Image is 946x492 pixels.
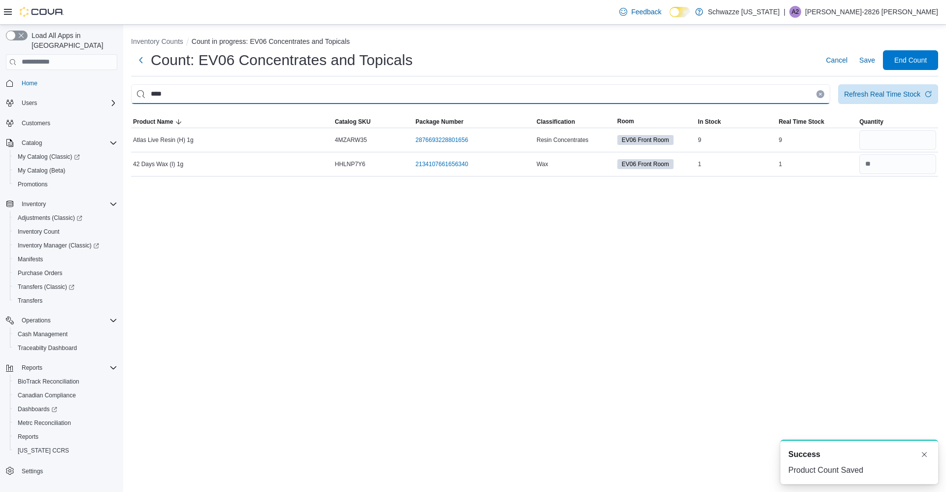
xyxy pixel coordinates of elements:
span: My Catalog (Classic) [14,151,117,163]
span: Inventory [18,198,117,210]
span: Cash Management [14,328,117,340]
button: Home [2,76,121,90]
span: Operations [22,316,51,324]
a: Adjustments (Classic) [14,212,86,224]
span: End Count [894,55,927,65]
a: Cash Management [14,328,71,340]
span: Cancel [826,55,847,65]
span: Purchase Orders [14,267,117,279]
span: EV06 Front Room [617,135,674,145]
button: [US_STATE] CCRS [10,444,121,457]
span: EV06 Front Room [617,159,674,169]
span: Inventory Manager (Classic) [14,240,117,251]
button: Customers [2,116,121,130]
div: 9 [696,134,777,146]
button: Catalog [2,136,121,150]
button: Cancel [822,50,851,70]
a: Reports [14,431,42,443]
div: 1 [777,158,857,170]
button: Operations [18,315,55,326]
span: Manifests [14,253,117,265]
span: Product Name [133,118,173,126]
span: Transfers (Classic) [14,281,117,293]
span: My Catalog (Beta) [18,167,66,175]
span: Inventory [22,200,46,208]
span: Adjustments (Classic) [18,214,82,222]
a: Metrc Reconciliation [14,417,75,429]
span: Settings [18,464,117,477]
span: Wax [537,160,548,168]
span: In Stock [698,118,721,126]
span: Real Time Stock [778,118,824,126]
div: Notification [788,449,930,460]
button: Inventory [2,197,121,211]
button: Package Number [413,116,535,128]
span: Reports [18,433,38,441]
button: Reports [2,361,121,375]
span: Users [18,97,117,109]
button: Inventory [18,198,50,210]
a: [US_STATE] CCRS [14,445,73,457]
a: My Catalog (Classic) [10,150,121,164]
button: Reports [18,362,46,374]
a: Inventory Manager (Classic) [10,239,121,252]
input: Dark Mode [670,7,690,17]
span: Catalog [18,137,117,149]
img: Cova [20,7,64,17]
button: Classification [535,116,615,128]
button: Reports [10,430,121,444]
a: Canadian Compliance [14,389,80,401]
span: Feedback [631,7,661,17]
a: Transfers (Classic) [14,281,78,293]
button: My Catalog (Beta) [10,164,121,177]
span: Reports [14,431,117,443]
a: 2134107661656340 [415,160,468,168]
span: Transfers [14,295,117,307]
span: Home [22,79,37,87]
button: Save [855,50,879,70]
div: Refresh Real Time Stock [844,89,920,99]
span: A2 [792,6,799,18]
button: Canadian Compliance [10,388,121,402]
a: 2876693228801656 [415,136,468,144]
p: [PERSON_NAME]-2826 [PERSON_NAME] [805,6,938,18]
div: 1 [696,158,777,170]
a: Dashboards [14,403,61,415]
a: Promotions [14,178,52,190]
span: Cash Management [18,330,68,338]
span: Catalog SKU [335,118,371,126]
span: Atlas Live Resin (H) 1g [133,136,194,144]
input: This is a search bar. After typing your query, hit enter to filter the results lower in the page. [131,84,830,104]
button: End Count [883,50,938,70]
a: Traceabilty Dashboard [14,342,81,354]
button: Inventory Counts [131,37,183,45]
a: Adjustments (Classic) [10,211,121,225]
button: Quantity [857,116,938,128]
button: Dismiss toast [918,449,930,460]
span: Traceabilty Dashboard [18,344,77,352]
span: Purchase Orders [18,269,63,277]
span: My Catalog (Beta) [14,165,117,176]
button: Manifests [10,252,121,266]
span: Users [22,99,37,107]
a: Settings [18,465,47,477]
button: BioTrack Reconciliation [10,375,121,388]
a: Transfers (Classic) [10,280,121,294]
button: In Stock [696,116,777,128]
span: Reports [22,364,42,372]
span: 42 Days Wax (I) 1g [133,160,183,168]
span: Save [859,55,875,65]
button: Transfers [10,294,121,308]
nav: An example of EuiBreadcrumbs [131,36,938,48]
span: Load All Apps in [GEOGRAPHIC_DATA] [28,31,117,50]
div: Product Count Saved [788,464,930,476]
span: BioTrack Reconciliation [14,376,117,387]
span: EV06 Front Room [622,136,669,144]
p: Schwazze [US_STATE] [708,6,780,18]
span: Customers [18,117,117,129]
span: Quantity [859,118,883,126]
span: Inventory Count [14,226,117,238]
a: Transfers [14,295,46,307]
button: Product Name [131,116,333,128]
button: Next [131,50,151,70]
